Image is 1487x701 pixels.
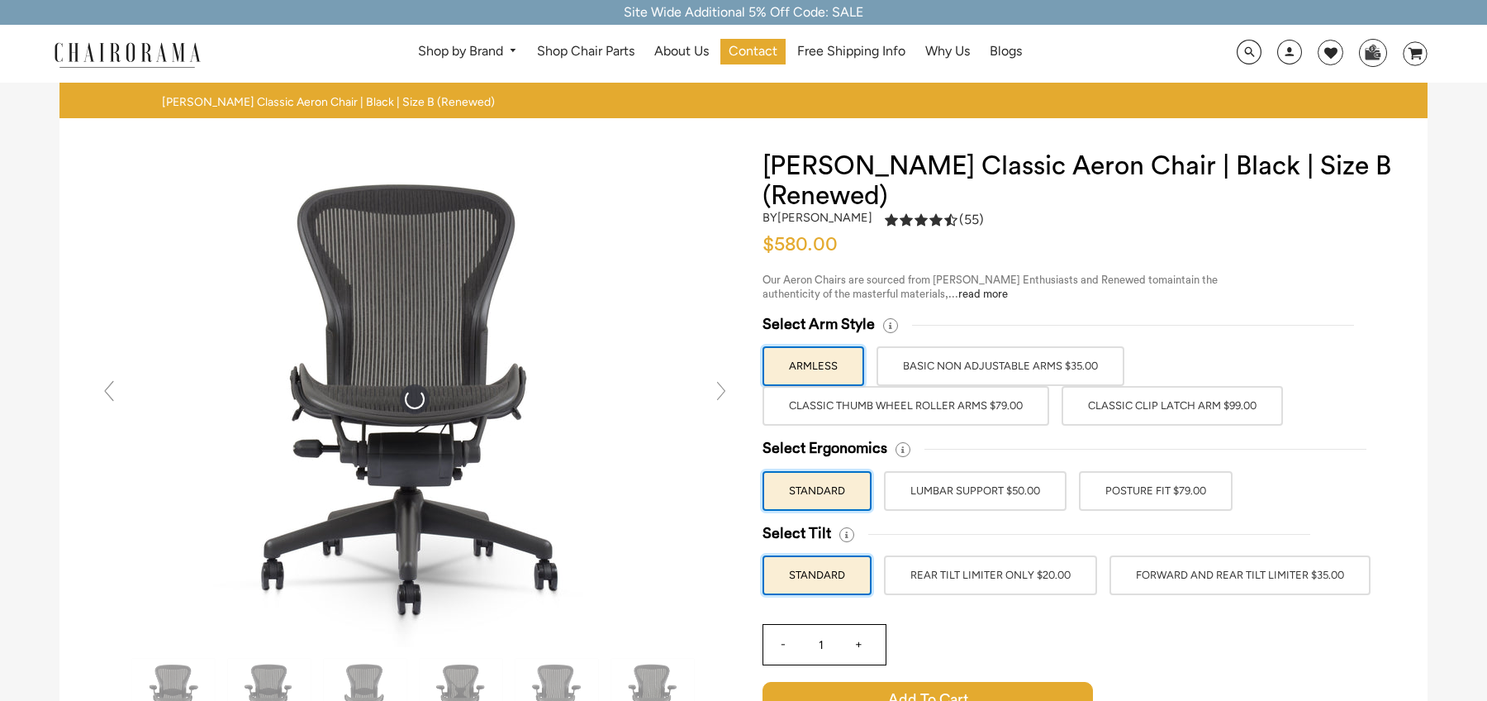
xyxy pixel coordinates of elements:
a: Contact [720,39,786,64]
span: $580.00 [763,235,838,255]
a: Shop by Brand [410,39,526,64]
label: LUMBAR SUPPORT $50.00 [884,471,1067,511]
a: About Us [646,39,717,64]
label: Classic Clip Latch Arm $99.00 [1062,386,1283,426]
img: WhatsApp_Image_2024-07-12_at_16.23.01.webp [1360,40,1385,64]
nav: breadcrumbs [162,95,501,110]
a: Why Us [917,39,978,64]
input: - [763,625,803,665]
a: Shop Chair Parts [529,39,643,64]
span: Select Tilt [763,524,831,543]
a: 4.5 rating (55 votes) [885,211,984,233]
span: Why Us [925,43,970,60]
input: + [839,625,879,665]
label: STANDARD [763,556,872,595]
label: REAR TILT LIMITER ONLY $20.00 [884,556,1097,595]
div: 4.5 rating (55 votes) [885,211,984,228]
h1: [PERSON_NAME] Classic Aeron Chair | Black | Size B (Renewed) [763,151,1395,211]
nav: DesktopNavigation [280,39,1160,69]
span: About Us [654,43,709,60]
label: STANDARD [763,471,872,511]
label: Classic Thumb Wheel Roller Arms $79.00 [763,386,1049,426]
span: Select Ergonomics [763,439,887,458]
a: [PERSON_NAME] [777,210,872,225]
span: Contact [729,43,777,60]
label: BASIC NON ADJUSTABLE ARMS $35.00 [877,346,1124,386]
span: Blogs [990,43,1022,60]
span: Shop Chair Parts [537,43,634,60]
a: read more [958,289,1008,299]
a: Herman Miller Classic Aeron Chair | Black | Size B (Renewed) - chairorama [167,390,663,406]
label: FORWARD AND REAR TILT LIMITER $35.00 [1109,556,1371,595]
label: POSTURE FIT $79.00 [1079,471,1233,511]
span: Our Aeron Chairs are sourced from [PERSON_NAME] Enthusiasts and Renewed to [763,274,1158,285]
label: ARMLESS [763,346,864,386]
a: Blogs [981,39,1030,64]
a: Free Shipping Info [789,39,914,64]
span: Select Arm Style [763,315,875,334]
img: Herman Miller Classic Aeron Chair | Black | Size B (Renewed) - chairorama [167,151,663,647]
h2: by [763,211,872,225]
img: chairorama [45,40,210,69]
span: (55) [959,212,984,229]
span: [PERSON_NAME] Classic Aeron Chair | Black | Size B (Renewed) [162,95,495,110]
span: Free Shipping Info [797,43,905,60]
